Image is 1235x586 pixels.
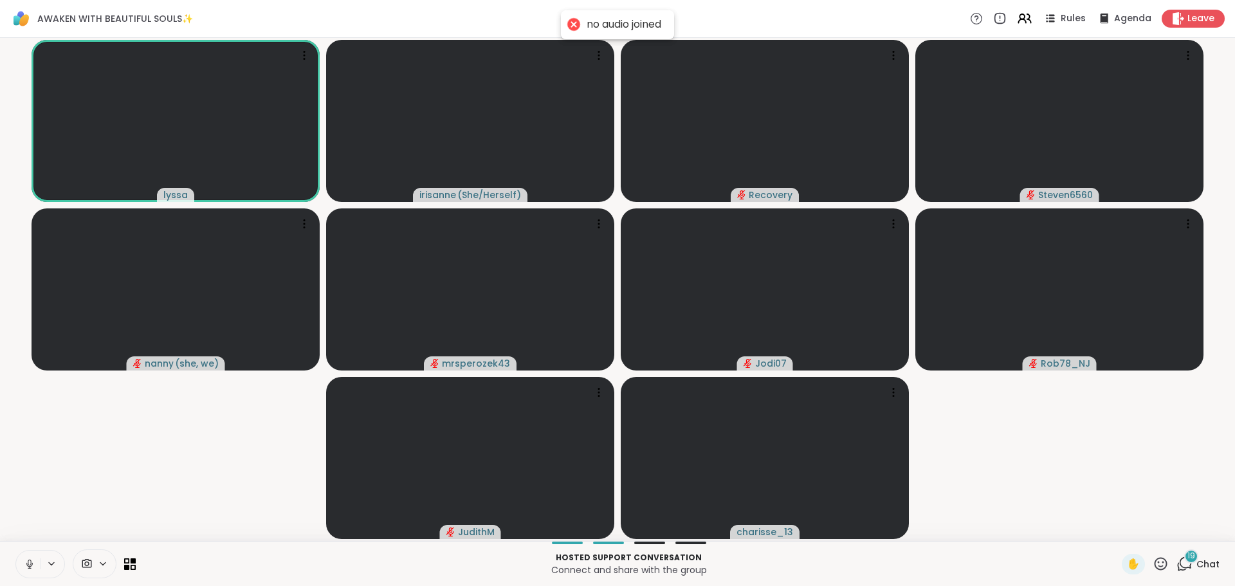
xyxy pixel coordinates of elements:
span: audio-muted [737,190,746,199]
span: Leave [1187,12,1214,25]
span: Recovery [749,188,792,201]
span: lyssa [163,188,188,201]
span: Steven6560 [1038,188,1093,201]
span: ( She/Herself ) [457,188,521,201]
span: mrsperozek43 [442,357,510,370]
span: Rules [1061,12,1086,25]
span: audio-muted [1029,359,1038,368]
p: Hosted support conversation [143,552,1114,563]
span: 19 [1187,551,1195,562]
span: audio-muted [430,359,439,368]
span: AWAKEN WITH BEAUTIFUL SOULS✨ [37,12,193,25]
span: audio-muted [744,359,753,368]
span: audio-muted [133,359,142,368]
span: Jodi07 [755,357,787,370]
div: no audio joined [587,18,661,32]
span: JudithM [458,526,495,538]
span: ( she, we ) [175,357,219,370]
span: Rob78_NJ [1041,357,1090,370]
span: nanny [145,357,174,370]
span: charisse_13 [736,526,793,538]
img: ShareWell Logomark [10,8,32,30]
span: audio-muted [1027,190,1036,199]
span: Agenda [1114,12,1151,25]
p: Connect and share with the group [143,563,1114,576]
span: irisanne [419,188,456,201]
span: Chat [1196,558,1220,571]
span: audio-muted [446,527,455,536]
span: ✋ [1127,556,1140,572]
